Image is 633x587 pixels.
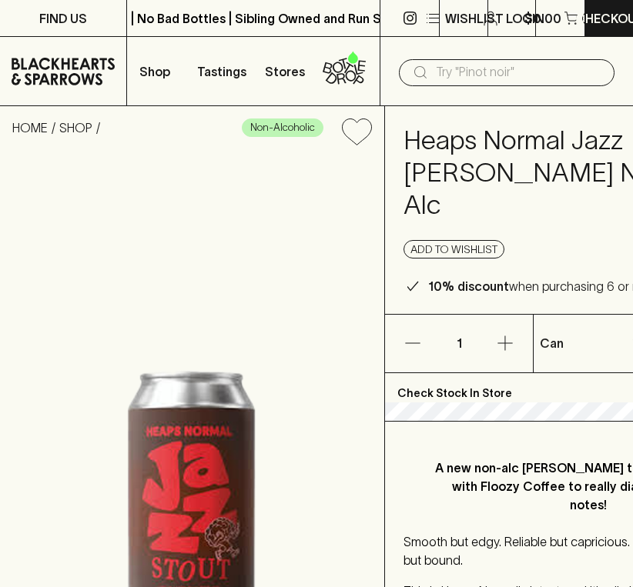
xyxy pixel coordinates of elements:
[253,37,316,105] a: Stores
[524,9,561,28] p: $0.00
[243,120,323,135] span: Non-Alcoholic
[440,315,477,372] p: 1
[428,279,509,293] b: 10% discount
[190,37,253,105] a: Tastings
[265,62,305,81] p: Stores
[445,9,504,28] p: Wishlist
[39,9,87,28] p: FIND US
[12,121,48,135] a: HOME
[436,60,602,85] input: Try "Pinot noir"
[197,62,246,81] p: Tastings
[540,334,564,352] p: Can
[127,37,190,105] button: Shop
[139,62,170,81] p: Shop
[506,9,544,28] p: Login
[404,240,504,258] button: Add to wishlist
[336,112,378,152] button: Add to wishlist
[59,121,92,135] a: SHOP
